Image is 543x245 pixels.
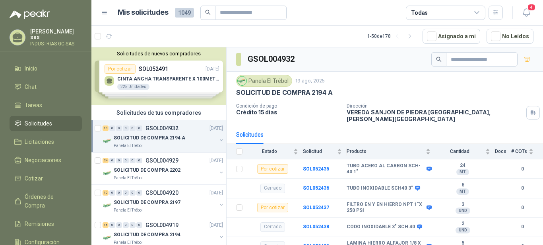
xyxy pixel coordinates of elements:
[116,125,122,131] div: 0
[103,233,112,243] img: Company Logo
[303,205,329,210] a: SOL052437
[347,185,413,192] b: TUBO INOXIDABLE SCH40 3"
[123,190,129,196] div: 0
[109,158,115,163] div: 0
[145,158,178,163] p: GSOL004929
[456,188,469,195] div: MT
[30,41,82,46] p: INDUSTRIAS GC SAS
[257,203,288,212] div: Por cotizar
[456,227,470,233] div: UND
[114,207,143,214] p: Panela El Trébol
[145,222,178,228] p: GSOL004919
[123,158,129,163] div: 0
[103,222,109,228] div: 16
[303,166,329,172] a: SOL052435
[25,156,61,165] span: Negociaciones
[136,222,142,228] div: 0
[10,189,82,213] a: Órdenes de Compra
[209,189,223,197] p: [DATE]
[136,125,142,131] div: 0
[260,222,285,232] div: Cerrado
[236,130,264,139] div: Solicitudes
[123,222,129,228] div: 0
[511,204,533,212] b: 0
[347,144,435,159] th: Producto
[347,109,523,122] p: VEREDA SANJON DE PIEDRA [GEOGRAPHIC_DATA] , [PERSON_NAME][GEOGRAPHIC_DATA]
[247,149,292,154] span: Estado
[10,116,82,131] a: Solicitudes
[91,47,226,105] div: Solicitudes de nuevos compradoresPor cotizarSOL052491[DATE] CINTA ANCHA TRANSPARENTE X 100METROS2...
[435,163,490,169] b: 24
[435,149,484,154] span: Cantidad
[114,231,180,239] p: SOLICITUD DE COMPRA 2194
[109,190,115,196] div: 0
[25,64,37,73] span: Inicio
[114,199,180,206] p: SOLICITUD DE COMPRA 2197
[114,134,185,142] p: SOLICITUD DE COMPRA 2194 A
[511,165,533,173] b: 0
[114,167,180,174] p: SOLICITUD DE COMPRA 2202
[303,144,347,159] th: Solicitud
[118,7,169,18] h1: Mis solicitudes
[136,158,142,163] div: 0
[303,185,329,191] a: SOL052436
[527,4,536,11] span: 4
[209,125,223,132] p: [DATE]
[10,216,82,231] a: Remisiones
[236,109,340,116] p: Crédito 15 días
[367,30,416,43] div: 1 - 50 de 178
[25,137,54,146] span: Licitaciones
[247,144,303,159] th: Estado
[511,149,527,154] span: # COTs
[436,57,442,62] span: search
[236,103,340,109] p: Condición de pago
[25,119,52,128] span: Solicitudes
[175,8,194,18] span: 1049
[238,76,246,85] img: Company Logo
[347,202,425,214] b: FILTRO EN Y EN HIERRO NPT 1"X 250 PSI
[145,125,178,131] p: GSOL004932
[435,182,490,188] b: 6
[10,98,82,113] a: Tareas
[236,75,292,87] div: Panela El Trébol
[205,10,211,15] span: search
[435,144,495,159] th: Cantidad
[103,158,109,163] div: 24
[295,77,325,85] p: 19 ago, 2025
[347,163,425,175] b: TUBO ACERO AL CARBON SCH-40 1"
[114,143,143,149] p: Panela El Trébol
[123,125,129,131] div: 0
[103,156,225,181] a: 24 0 0 0 0 0 GSOL004929[DATE] Company LogoSOLICITUD DE COMPRA 2202Panela El Trébol
[103,201,112,210] img: Company Logo
[511,223,533,231] b: 0
[10,61,82,76] a: Inicio
[303,149,335,154] span: Solicitud
[130,222,136,228] div: 0
[10,10,50,19] img: Logo peakr
[130,190,136,196] div: 0
[236,88,332,97] p: SOLICITUD DE COMPRA 2194 A
[25,220,54,228] span: Remisiones
[103,123,225,149] a: 13 0 0 0 0 0 GSOL004932[DATE] Company LogoSOLICITUD DE COMPRA 2194 APanela El Trébol
[103,190,109,196] div: 10
[456,169,469,175] div: MT
[435,221,490,227] b: 2
[25,101,42,110] span: Tareas
[511,144,543,159] th: # COTs
[487,29,533,44] button: No Leídos
[248,53,296,65] h3: GSOL004932
[109,222,115,228] div: 0
[103,169,112,178] img: Company Logo
[103,136,112,146] img: Company Logo
[25,82,37,91] span: Chat
[130,158,136,163] div: 0
[10,171,82,186] a: Cotizar
[411,8,428,17] div: Todas
[10,153,82,168] a: Negociaciones
[10,134,82,149] a: Licitaciones
[25,174,43,183] span: Cotizar
[260,184,285,193] div: Cerrado
[95,51,223,57] button: Solicitudes de nuevos compradores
